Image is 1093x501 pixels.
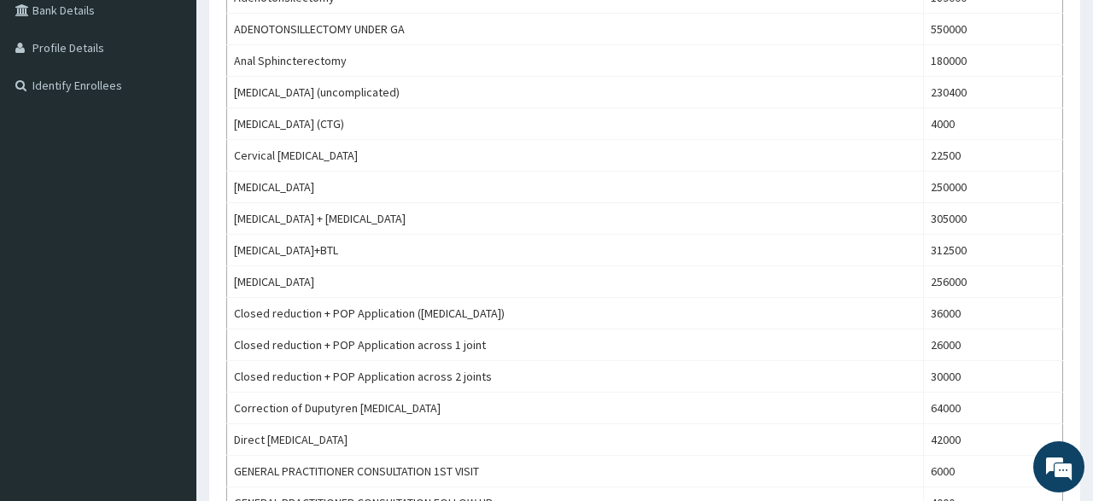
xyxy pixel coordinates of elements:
[924,235,1063,266] td: 312500
[924,77,1063,108] td: 230400
[924,393,1063,424] td: 64000
[9,326,325,386] textarea: Type your message and hit 'Enter'
[924,329,1063,361] td: 26000
[227,456,924,487] td: GENERAL PRACTITIONER CONSULTATION 1ST VISIT
[227,77,924,108] td: [MEDICAL_DATA] (uncomplicated)
[924,424,1063,456] td: 42000
[227,235,924,266] td: [MEDICAL_DATA]+BTL
[924,298,1063,329] td: 36000
[227,329,924,361] td: Closed reduction + POP Application across 1 joint
[924,45,1063,77] td: 180000
[227,266,924,298] td: [MEDICAL_DATA]
[89,96,287,118] div: Chat with us now
[924,172,1063,203] td: 250000
[227,108,924,140] td: [MEDICAL_DATA] (CTG)
[924,456,1063,487] td: 6000
[924,203,1063,235] td: 305000
[924,140,1063,172] td: 22500
[227,45,924,77] td: Anal Sphincterectomy
[924,266,1063,298] td: 256000
[227,172,924,203] td: [MEDICAL_DATA]
[227,298,924,329] td: Closed reduction + POP Application ([MEDICAL_DATA])
[227,14,924,45] td: ADENOTONSILLECTOMY UNDER GA
[924,361,1063,393] td: 30000
[227,393,924,424] td: Correction of Duputyren [MEDICAL_DATA]
[227,424,924,456] td: Direct [MEDICAL_DATA]
[227,361,924,393] td: Closed reduction + POP Application across 2 joints
[227,203,924,235] td: [MEDICAL_DATA] + [MEDICAL_DATA]
[924,108,1063,140] td: 4000
[99,145,236,317] span: We're online!
[227,140,924,172] td: Cervical [MEDICAL_DATA]
[280,9,321,50] div: Minimize live chat window
[924,14,1063,45] td: 550000
[32,85,69,128] img: d_794563401_company_1708531726252_794563401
